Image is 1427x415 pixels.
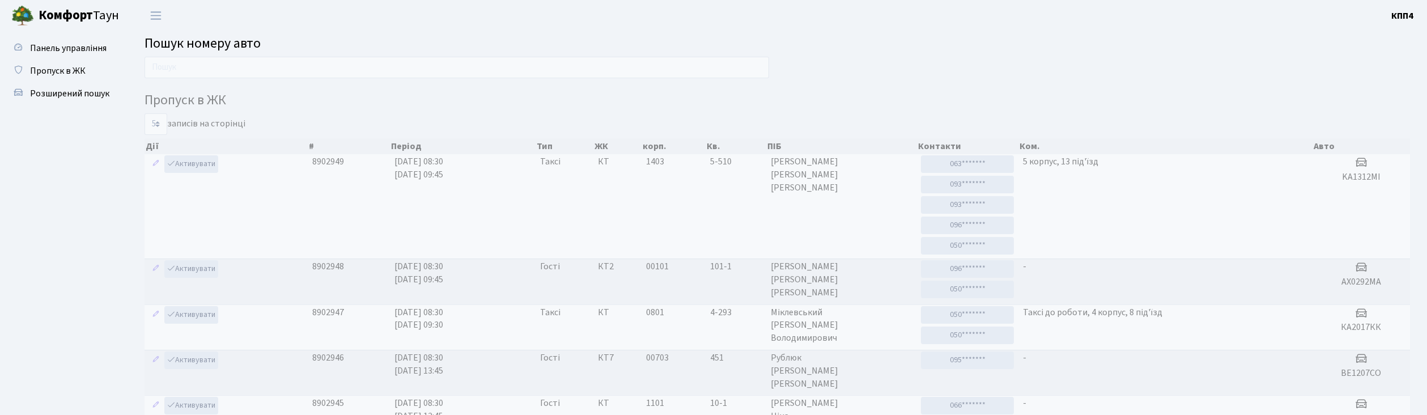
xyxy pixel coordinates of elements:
th: Ком. [1018,138,1312,154]
span: 5-510 [710,155,762,168]
th: Дії [145,138,308,154]
span: 8902947 [312,306,344,319]
span: Таксі до роботи, 4 корпус, 8 під'їзд [1023,306,1162,319]
h5: ВЕ1207СО [1316,368,1405,379]
span: [PERSON_NAME] [PERSON_NAME] [PERSON_NAME] [771,260,912,299]
span: 5 корпус, 13 під'їзд [1023,155,1098,168]
th: Період [390,138,536,154]
h5: АХ0292МА [1316,277,1405,287]
span: Рублюк [PERSON_NAME] [PERSON_NAME] [771,352,912,391]
a: Активувати [164,260,218,278]
span: - [1023,260,1026,273]
th: Контакти [917,138,1019,154]
th: # [308,138,390,154]
span: Таксі [540,155,560,168]
h4: Пропуск в ЖК [145,92,1410,109]
span: Гості [540,260,560,273]
span: 10-1 [710,397,762,410]
th: Тип [536,138,593,154]
span: 8902948 [312,260,344,273]
span: 00703 [646,352,669,364]
input: Пошук [145,57,769,78]
span: - [1023,397,1026,409]
span: [PERSON_NAME] [PERSON_NAME] [PERSON_NAME] [771,155,912,194]
span: 1403 [646,155,664,168]
span: 8902945 [312,397,344,409]
h5: КА2017КК [1316,322,1405,333]
a: Активувати [164,397,218,414]
span: 4-293 [710,306,762,319]
b: КПП4 [1391,10,1413,22]
span: [DATE] 08:30 [DATE] 09:45 [394,260,443,286]
h5: KA1312MI [1316,172,1405,183]
span: [DATE] 08:30 [DATE] 13:45 [394,352,443,377]
span: Пропуск в ЖК [30,65,86,77]
a: Редагувати [149,352,163,369]
span: Гості [540,352,560,365]
a: КПП4 [1391,9,1413,23]
th: Кв. [706,138,766,154]
span: КТ [598,155,637,168]
span: 8902946 [312,352,344,364]
a: Панель управління [6,37,119,60]
span: Таксі [540,306,560,319]
th: ПІБ [766,138,917,154]
a: Редагувати [149,397,163,414]
label: записів на сторінці [145,113,245,135]
a: Розширений пошук [6,82,119,105]
a: Активувати [164,352,218,369]
span: [DATE] 08:30 [DATE] 09:30 [394,306,443,332]
span: КТ [598,397,637,410]
button: Переключити навігацію [142,6,170,25]
span: Таун [39,6,119,26]
a: Редагувати [149,155,163,173]
th: ЖК [593,138,642,154]
span: КТ7 [598,352,637,365]
span: Міклевський [PERSON_NAME] Володимирович [771,306,912,345]
span: [DATE] 08:30 [DATE] 09:45 [394,155,443,181]
span: 00101 [646,260,669,273]
a: Пропуск в ЖК [6,60,119,82]
span: КТ [598,306,637,319]
span: 0801 [646,306,664,319]
th: корп. [642,138,706,154]
select: записів на сторінці [145,113,167,135]
span: Панель управління [30,42,107,54]
b: Комфорт [39,6,93,24]
span: 8902949 [312,155,344,168]
a: Редагувати [149,260,163,278]
span: - [1023,352,1026,364]
span: Пошук номеру авто [145,33,261,53]
a: Активувати [164,155,218,173]
span: 1101 [646,397,664,409]
a: Активувати [164,306,218,324]
span: 101-1 [710,260,762,273]
span: Гості [540,397,560,410]
img: logo.png [11,5,34,27]
th: Авто [1313,138,1411,154]
span: 451 [710,352,762,365]
a: Редагувати [149,306,163,324]
span: Розширений пошук [30,87,109,100]
span: КТ2 [598,260,637,273]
